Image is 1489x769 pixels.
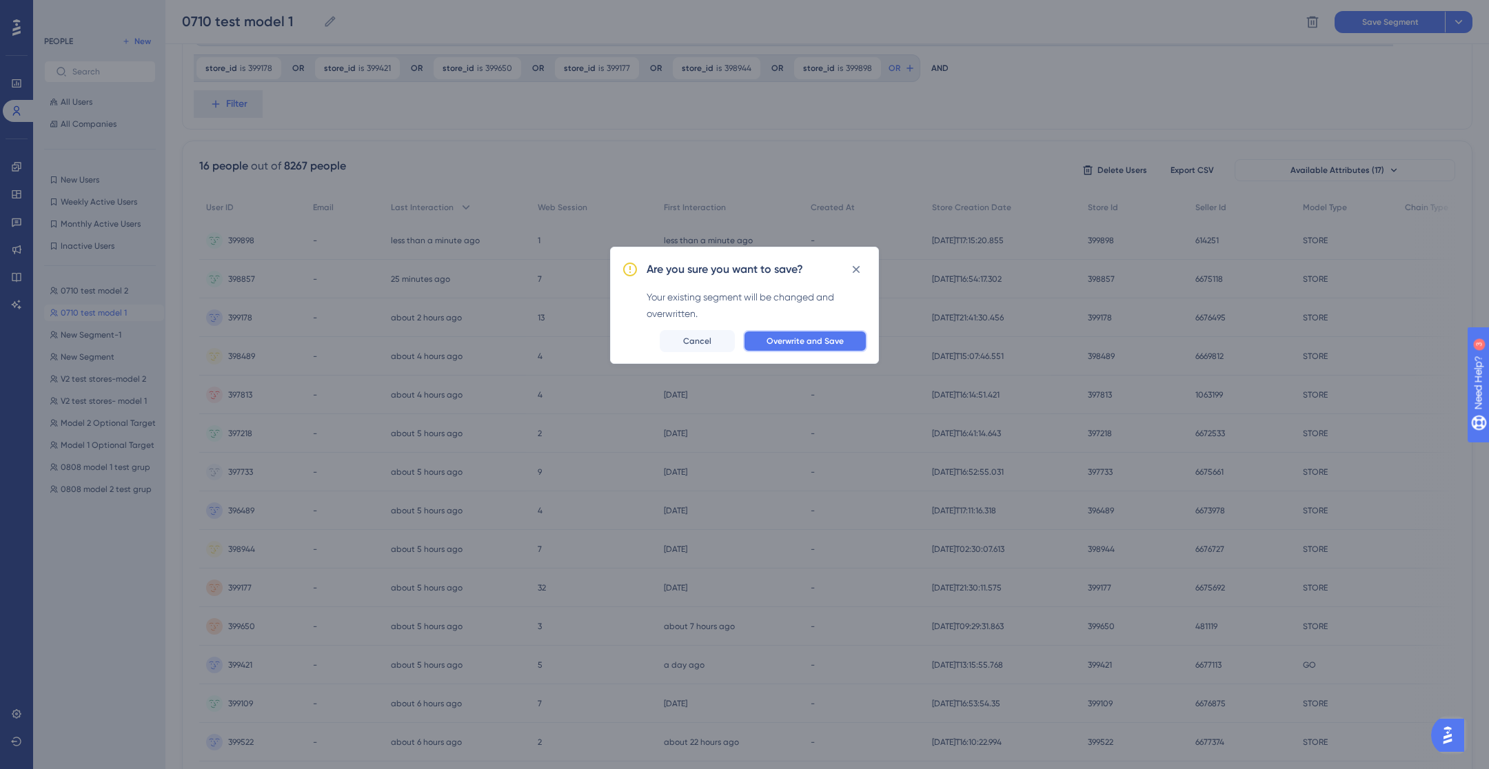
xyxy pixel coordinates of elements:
span: Cancel [683,336,711,347]
div: Your existing segment will be changed and overwritten. [647,289,867,322]
iframe: UserGuiding AI Assistant Launcher [1431,715,1472,756]
span: Overwrite and Save [767,336,844,347]
span: Need Help? [32,3,86,20]
div: 3 [96,7,100,18]
h2: Are you sure you want to save? [647,261,803,278]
